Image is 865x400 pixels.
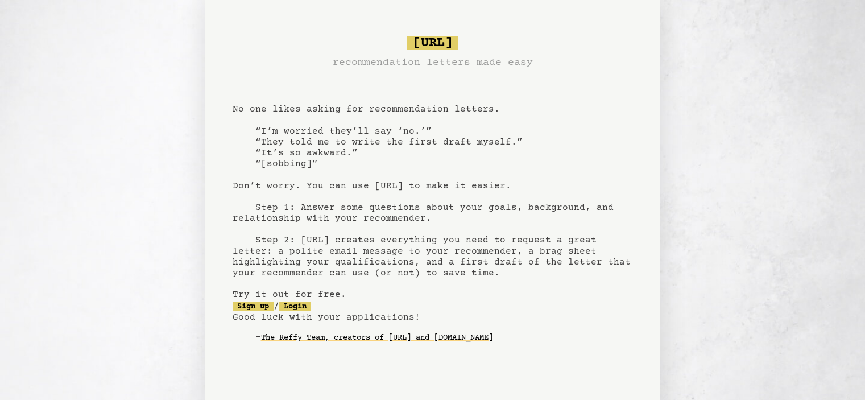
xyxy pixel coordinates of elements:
div: - [255,332,633,344]
pre: No one likes asking for recommendation letters. “I’m worried they’ll say ‘no.’” “They told me to ... [233,32,633,365]
a: Login [279,302,311,311]
span: [URL] [407,36,458,50]
h3: recommendation letters made easy [333,55,533,71]
a: The Reffy Team, creators of [URL] and [DOMAIN_NAME] [261,329,493,347]
a: Sign up [233,302,274,311]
